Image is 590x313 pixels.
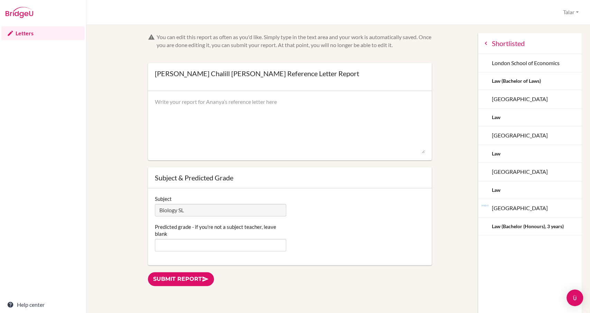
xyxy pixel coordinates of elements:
[481,204,488,207] img: University of Warwick
[478,90,582,109] div: [GEOGRAPHIC_DATA]
[155,174,425,181] div: Subject & Predicted Grade
[492,187,500,194] div: Law
[478,199,582,218] div: [GEOGRAPHIC_DATA]
[155,195,172,202] label: Subject
[566,289,583,306] div: Open Intercom Messenger
[478,33,582,54] a: Shortlisted
[560,6,582,19] button: Talar
[1,298,85,312] a: Help center
[148,272,214,286] a: Submit report
[478,163,582,181] div: [GEOGRAPHIC_DATA]
[492,150,500,157] div: Law
[478,126,582,145] div: [GEOGRAPHIC_DATA]
[157,33,432,49] div: You can edit this report as often as you'd like. Simply type in the text area and your work is au...
[155,223,286,237] label: Predicted grade - if you're not a subject teacher, leave blank
[492,223,564,230] div: Law (Bachelor (Honours), 3 years)
[6,7,33,18] img: Bridge-U
[492,114,500,121] div: Law
[155,70,359,77] div: [PERSON_NAME] Chalill [PERSON_NAME] Reference Letter Report
[478,54,582,73] div: London School of Economics
[1,26,85,40] a: Letters
[492,78,541,84] div: Law (Bachelor of Laws)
